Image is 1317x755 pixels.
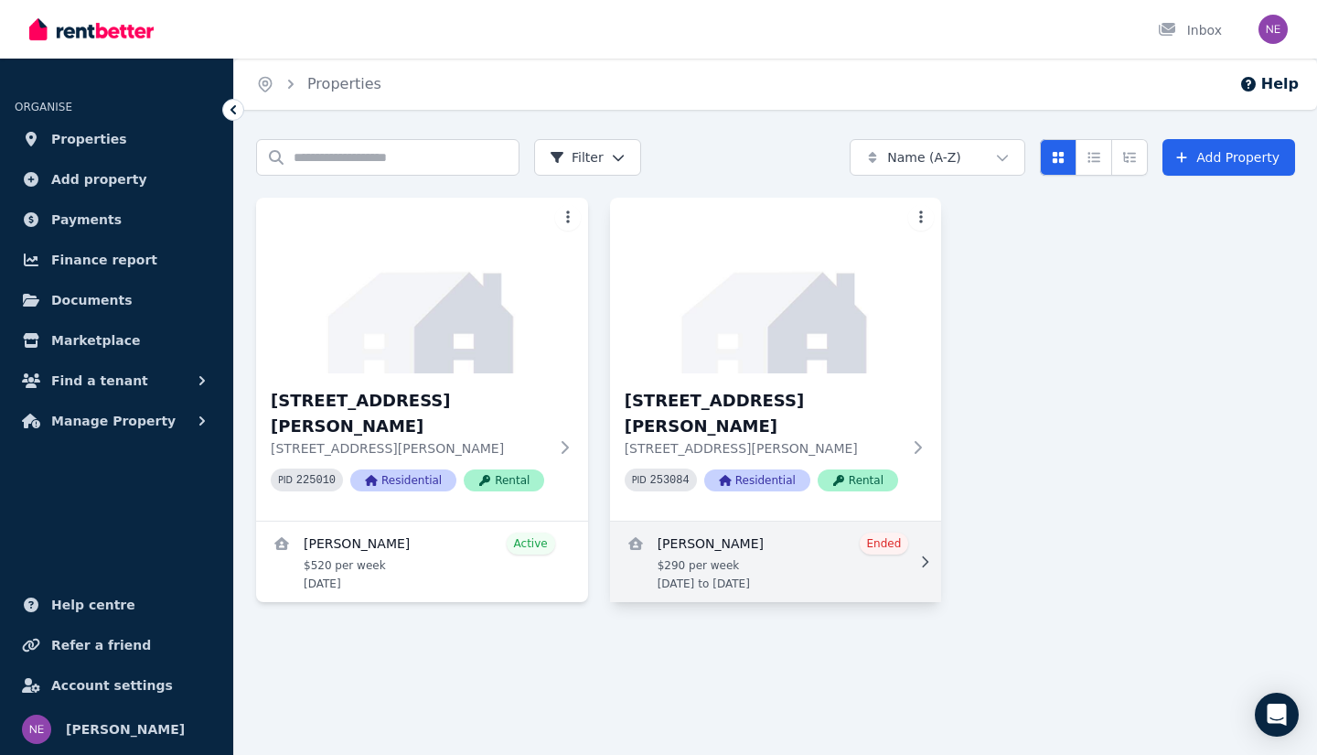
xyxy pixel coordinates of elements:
[1040,139,1148,176] div: View options
[271,439,548,458] p: [STREET_ADDRESS][PERSON_NAME]
[234,59,403,110] nav: Breadcrumb
[15,362,219,399] button: Find a tenant
[307,75,381,92] a: Properties
[15,121,219,157] a: Properties
[1162,139,1295,176] a: Add Property
[256,198,588,521] a: 37 Dalton Avenue, Kanwal[STREET_ADDRESS][PERSON_NAME][STREET_ADDRESS][PERSON_NAME]PID 225010Resid...
[51,168,147,190] span: Add property
[51,634,151,656] span: Refer a friend
[29,16,154,43] img: RentBetter
[1040,139,1076,176] button: Card view
[650,474,690,487] code: 253084
[51,370,148,392] span: Find a tenant
[550,148,604,167] span: Filter
[51,329,140,351] span: Marketplace
[850,139,1025,176] button: Name (A-Z)
[51,249,157,271] span: Finance report
[51,674,173,696] span: Account settings
[15,587,219,623] a: Help centre
[15,282,219,318] a: Documents
[256,198,588,373] img: 37 Dalton Avenue, Kanwal
[555,205,581,231] button: More options
[908,205,934,231] button: More options
[256,522,588,602] a: View details for Glenn McIntyre
[1255,693,1299,737] div: Open Intercom Messenger
[15,322,219,359] a: Marketplace
[51,289,133,311] span: Documents
[464,469,544,491] span: Rental
[15,201,219,238] a: Payments
[1239,73,1299,95] button: Help
[15,627,219,663] a: Refer a friend
[625,388,902,439] h3: [STREET_ADDRESS][PERSON_NAME]
[818,469,898,491] span: Rental
[1158,21,1222,39] div: Inbox
[15,101,72,113] span: ORGANISE
[610,198,942,521] a: 37A Dalton Avenue, Kanwal[STREET_ADDRESS][PERSON_NAME][STREET_ADDRESS][PERSON_NAME]PID 253084Resi...
[1076,139,1112,176] button: Compact list view
[887,148,961,167] span: Name (A-Z)
[271,388,548,439] h3: [STREET_ADDRESS][PERSON_NAME]
[1258,15,1288,44] img: Nicola Eccleston
[610,198,942,373] img: 37A Dalton Avenue, Kanwal
[51,209,122,231] span: Payments
[704,469,810,491] span: Residential
[278,475,293,485] small: PID
[22,715,51,744] img: Nicola Eccleston
[15,667,219,704] a: Account settings
[296,474,336,487] code: 225010
[51,410,176,432] span: Manage Property
[625,439,902,458] p: [STREET_ADDRESS][PERSON_NAME]
[15,403,219,439] button: Manage Property
[1111,139,1148,176] button: Expanded list view
[66,718,185,740] span: [PERSON_NAME]
[51,128,127,150] span: Properties
[610,522,942,602] a: View details for Codie McIntyre
[632,475,647,485] small: PID
[534,139,641,176] button: Filter
[51,594,135,616] span: Help centre
[350,469,456,491] span: Residential
[15,242,219,278] a: Finance report
[15,161,219,198] a: Add property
